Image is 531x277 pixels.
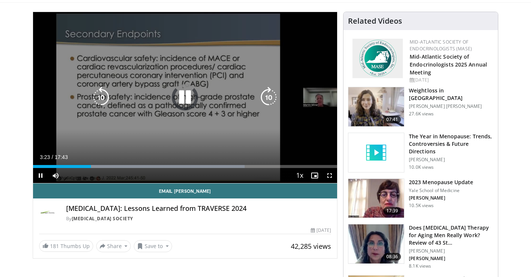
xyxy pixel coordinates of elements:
a: The Year in Menopause: Trends, Controversies & Future Directions [PERSON_NAME] 10.0K views [348,133,493,173]
a: 08:36 Does [MEDICAL_DATA] Therapy for Aging Men Really Work? Review of 43 St… [PERSON_NAME] [PERS... [348,224,493,269]
h3: The Year in Menopause: Trends, Controversies & Future Directions [409,133,493,155]
button: Pause [33,168,48,183]
img: 9983fed1-7565-45be-8934-aef1103ce6e2.150x105_q85_crop-smart_upscale.jpg [348,87,404,126]
h3: Does [MEDICAL_DATA] Therapy for Aging Men Really Work? Review of 43 St… [409,224,493,247]
p: 10.5K views [409,203,434,209]
img: 4d4bce34-7cbb-4531-8d0c-5308a71d9d6c.150x105_q85_crop-smart_upscale.jpg [348,224,404,263]
h3: 2023 Menopause Update [409,179,473,186]
img: f382488c-070d-4809-84b7-f09b370f5972.png.150x105_q85_autocrop_double_scale_upscale_version-0.2.png [352,39,403,78]
button: Playback Rate [292,168,307,183]
p: [PERSON_NAME] [409,157,493,163]
img: video_placeholder_short.svg [348,133,404,172]
p: [PERSON_NAME] [PERSON_NAME] [409,103,493,109]
button: Fullscreen [322,168,337,183]
span: 42,285 views [291,242,331,251]
span: 17:39 [383,207,401,215]
h4: Related Videos [348,17,402,26]
button: Share [96,240,131,252]
video-js: Video Player [33,12,337,183]
a: Mid-Atlantic Society of Endocrinologists 2025 Annual Meeting [410,53,487,76]
p: Yale School of Medicine [409,188,473,194]
button: Enable picture-in-picture mode [307,168,322,183]
a: 17:39 2023 Menopause Update Yale School of Medicine [PERSON_NAME] 10.5K views [348,179,493,218]
span: 3:23 [40,154,50,160]
a: [MEDICAL_DATA] Society [72,215,133,222]
p: [PERSON_NAME] [409,195,473,201]
div: By [66,215,331,222]
p: [PERSON_NAME] [409,256,493,262]
div: [DATE] [410,77,492,83]
p: 10.0K views [409,164,434,170]
span: 17:43 [54,154,68,160]
a: 07:41 Weightloss in [GEOGRAPHIC_DATA] [PERSON_NAME] [PERSON_NAME] 27.6K views [348,87,493,127]
a: 181 Thumbs Up [39,240,93,252]
span: 07:41 [383,116,401,123]
h3: Weightloss in [GEOGRAPHIC_DATA] [409,87,493,102]
h4: [MEDICAL_DATA]: Lessons Learned from TRAVERSE 2024 [66,204,331,213]
a: Mid-Atlantic Society of Endocrinologists (MASE) [410,39,472,52]
img: 1b7e2ecf-010f-4a61-8cdc-5c411c26c8d3.150x105_q85_crop-smart_upscale.jpg [348,179,404,218]
button: Save to [134,240,172,252]
p: [PERSON_NAME] [409,248,493,254]
img: Androgen Society [39,204,57,223]
button: Mute [48,168,63,183]
a: Email [PERSON_NAME] [33,183,337,198]
p: 8.1K views [409,263,431,269]
span: 08:36 [383,253,401,260]
span: / [52,154,53,160]
span: 181 [50,242,59,250]
p: 27.6K views [409,111,434,117]
div: Progress Bar [33,165,337,168]
div: [DATE] [311,227,331,234]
